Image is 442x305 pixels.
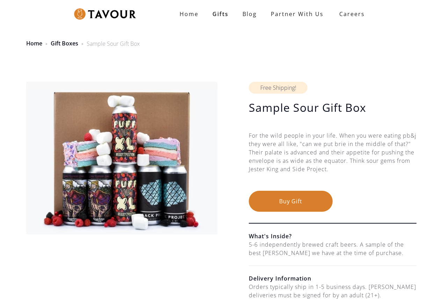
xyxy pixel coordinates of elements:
div: Orders typically ship in 1-5 business days. [PERSON_NAME] deliveries must be signed for by an adu... [249,283,416,299]
a: Gift Boxes [51,39,78,47]
a: Careers [331,4,370,24]
h6: Delivery Information [249,274,416,283]
h1: Sample Sour Gift Box [249,101,416,115]
div: For the wild people in your life. When you were eating pb&j they were all like, "can we put brie ... [249,131,416,191]
strong: Careers [339,7,365,21]
strong: Home [180,10,198,18]
h6: What's Inside? [249,232,416,240]
a: Gifts [205,7,236,21]
div: Sample Sour Gift Box [87,39,140,48]
button: Buy Gift [249,191,333,212]
a: Blog [236,7,264,21]
div: 5-6 independently brewed craft beers. A sample of the best [PERSON_NAME] we have at the time of p... [249,240,416,257]
a: Home [26,39,42,47]
a: Home [173,7,205,21]
a: partner with us [264,7,331,21]
div: Free Shipping! [249,82,307,94]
